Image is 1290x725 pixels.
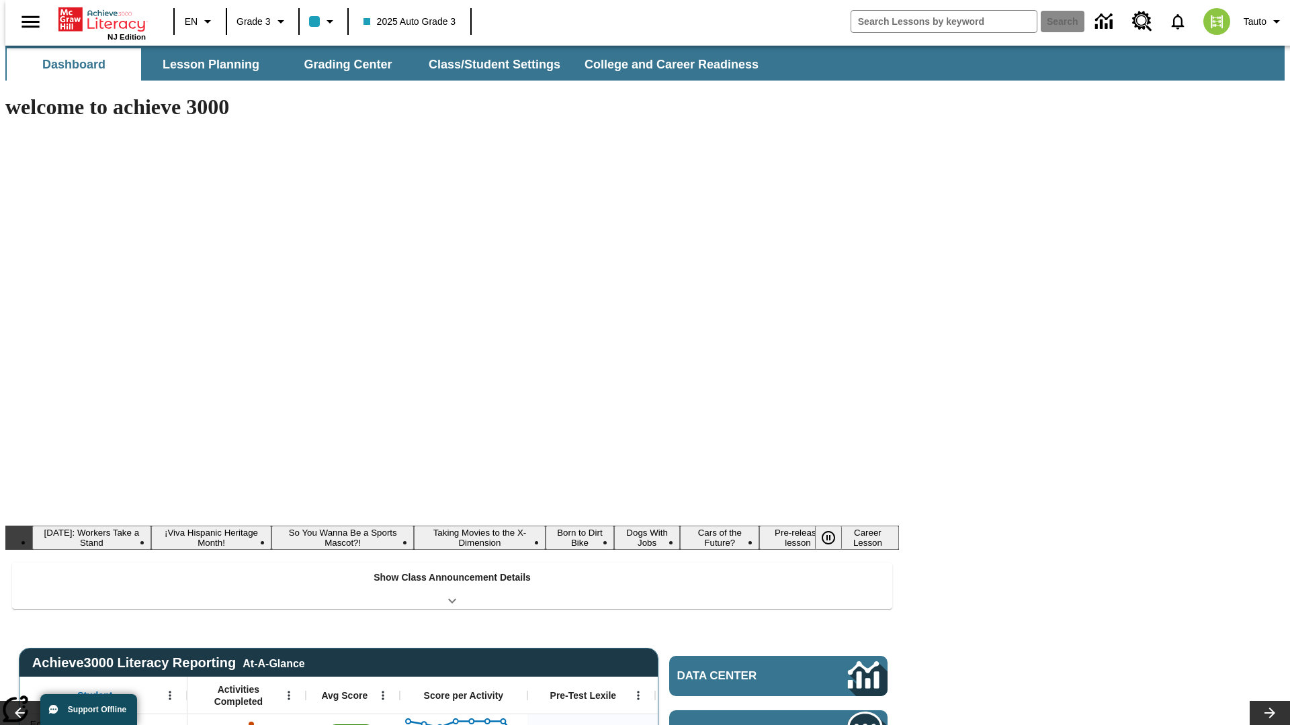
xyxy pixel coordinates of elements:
[179,9,222,34] button: Language: EN, Select a language
[281,48,415,81] button: Grading Center
[160,685,180,706] button: Open Menu
[1160,4,1195,39] a: Notifications
[5,46,1285,81] div: SubNavbar
[414,526,546,550] button: Slide 4 Taking Movies to the X-Dimension
[32,655,305,671] span: Achieve3000 Literacy Reporting
[185,15,198,29] span: EN
[271,526,414,550] button: Slide 3 So You Wanna Be a Sports Mascot?!
[546,526,614,550] button: Slide 5 Born to Dirt Bike
[236,15,271,29] span: Grade 3
[58,6,146,33] a: Home
[550,689,617,702] span: Pre-Test Lexile
[231,9,294,34] button: Grade: Grade 3, Select a grade
[194,683,283,708] span: Activities Completed
[1087,3,1124,40] a: Data Center
[677,669,803,683] span: Data Center
[628,685,648,706] button: Open Menu
[1203,8,1230,35] img: avatar image
[1244,15,1266,29] span: Tauto
[144,48,278,81] button: Lesson Planning
[32,526,151,550] button: Slide 1 Labor Day: Workers Take a Stand
[614,526,681,550] button: Slide 6 Dogs With Jobs
[5,95,899,119] h1: welcome to achieve 3000
[243,655,304,670] div: At-A-Glance
[58,5,146,41] div: Home
[11,2,50,42] button: Open side menu
[836,526,899,550] button: Slide 9 Career Lesson
[1250,701,1290,725] button: Lesson carousel, Next
[374,571,531,585] p: Show Class Announcement Details
[851,11,1037,32] input: search field
[279,685,299,706] button: Open Menu
[1238,9,1290,34] button: Profile/Settings
[815,526,842,550] button: Pause
[7,48,141,81] button: Dashboard
[5,48,771,81] div: SubNavbar
[363,15,456,29] span: 2025 Auto Grade 3
[107,33,146,41] span: NJ Edition
[151,526,272,550] button: Slide 2 ¡Viva Hispanic Heritage Month!
[759,526,836,550] button: Slide 8 Pre-release lesson
[574,48,769,81] button: College and Career Readiness
[424,689,504,702] span: Score per Activity
[815,526,855,550] div: Pause
[304,9,343,34] button: Class color is light blue. Change class color
[68,705,126,714] span: Support Offline
[1195,4,1238,39] button: Select a new avatar
[40,694,137,725] button: Support Offline
[1124,3,1160,40] a: Resource Center, Will open in new tab
[77,689,112,702] span: Student
[321,689,368,702] span: Avg Score
[680,526,759,550] button: Slide 7 Cars of the Future?
[373,685,393,706] button: Open Menu
[12,563,892,609] div: Show Class Announcement Details
[418,48,571,81] button: Class/Student Settings
[669,656,888,696] a: Data Center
